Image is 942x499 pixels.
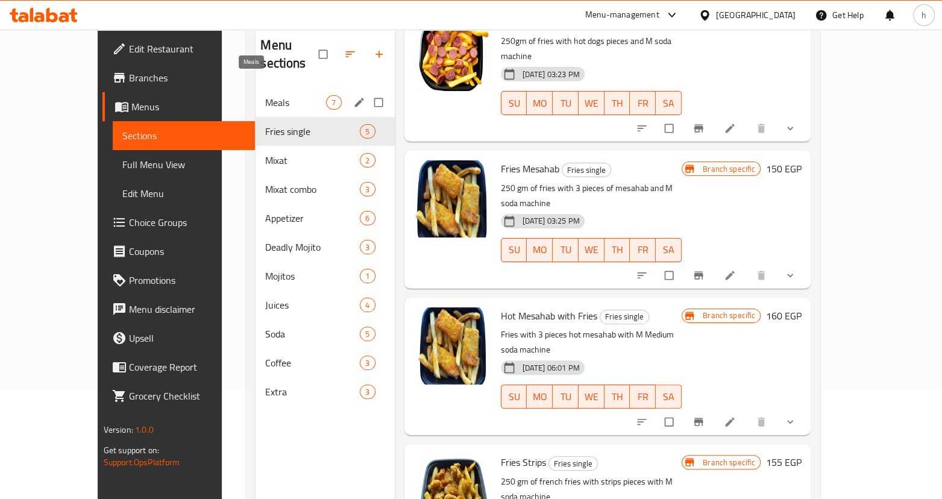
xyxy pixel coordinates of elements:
[260,36,318,72] h2: Menu sections
[629,409,658,435] button: sort-choices
[518,69,585,80] span: [DATE] 03:23 PM
[102,237,255,266] a: Coupons
[661,241,677,259] span: SA
[698,163,760,175] span: Branch specific
[532,388,548,406] span: MO
[265,153,360,168] span: Mixat
[360,328,374,340] span: 5
[501,160,559,178] span: Fries Mesahab
[716,8,796,22] div: [GEOGRAPHIC_DATA]
[501,453,546,471] span: Fries Strips
[256,290,394,319] div: Juices4
[102,63,255,92] a: Branches
[518,362,585,374] span: [DATE] 06:01 PM
[658,117,683,140] span: Select to update
[122,186,245,201] span: Edit Menu
[501,307,597,325] span: Hot Mesahab with Fries
[635,241,651,259] span: FR
[102,353,255,381] a: Coverage Report
[360,271,374,282] span: 1
[265,384,360,399] span: Extra
[549,457,597,471] span: Fries single
[122,128,245,143] span: Sections
[256,348,394,377] div: Coffee3
[557,388,574,406] span: TU
[656,384,682,409] button: SA
[360,213,374,224] span: 6
[527,238,553,262] button: MO
[360,300,374,311] span: 4
[724,269,738,281] a: Edit menu item
[113,150,255,179] a: Full Menu View
[585,8,659,22] div: Menu-management
[113,179,255,208] a: Edit Menu
[661,388,677,406] span: SA
[265,298,360,312] span: Juices
[562,163,611,177] div: Fries single
[265,211,360,225] span: Appetizer
[506,388,523,406] span: SU
[265,240,360,254] span: Deadly Mojito
[656,91,682,115] button: SA
[635,95,651,112] span: FR
[724,416,738,428] a: Edit menu item
[922,8,926,22] span: h
[583,241,600,259] span: WE
[765,307,801,324] h6: 160 EGP
[553,384,579,409] button: TU
[698,310,760,321] span: Branch specific
[104,442,159,458] span: Get support on:
[629,115,658,142] button: sort-choices
[583,95,600,112] span: WE
[629,262,658,289] button: sort-choices
[777,409,806,435] button: show more
[784,122,796,134] svg: Show Choices
[527,91,553,115] button: MO
[685,262,714,289] button: Branch-specific-item
[360,126,374,137] span: 5
[784,416,796,428] svg: Show Choices
[102,381,255,410] a: Grocery Checklist
[360,384,375,399] div: items
[518,215,585,227] span: [DATE] 03:25 PM
[661,95,677,112] span: SA
[265,269,360,283] span: Mojitos
[414,14,491,91] img: Hot Dog Fries
[748,409,777,435] button: delete
[265,182,360,196] span: Mixat combo
[360,327,375,341] div: items
[501,34,682,64] p: 250gm of fries with hot dogs pieces and M soda machine
[501,327,682,357] p: Fries with 3 pieces hot mesahab with M Medium soda machine
[256,117,394,146] div: Fries single5
[256,262,394,290] div: Mojitos1
[129,244,245,259] span: Coupons
[256,204,394,233] div: Appetizer6
[360,211,375,225] div: items
[685,409,714,435] button: Branch-specific-item
[630,238,656,262] button: FR
[360,124,375,139] div: items
[129,302,245,316] span: Menu disclaimer
[553,91,579,115] button: TU
[131,99,245,114] span: Menus
[360,155,374,166] span: 2
[501,91,527,115] button: SU
[265,327,360,341] div: Soda
[506,95,523,112] span: SU
[113,121,255,150] a: Sections
[129,331,245,345] span: Upsell
[656,238,682,262] button: SA
[698,457,760,468] span: Branch specific
[765,160,801,177] h6: 150 EGP
[562,163,611,177] span: Fries single
[604,384,630,409] button: TH
[557,95,574,112] span: TU
[532,241,548,259] span: MO
[102,295,255,324] a: Menu disclaimer
[765,14,801,31] h6: 100 EGP
[102,208,255,237] a: Choice Groups
[784,269,796,281] svg: Show Choices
